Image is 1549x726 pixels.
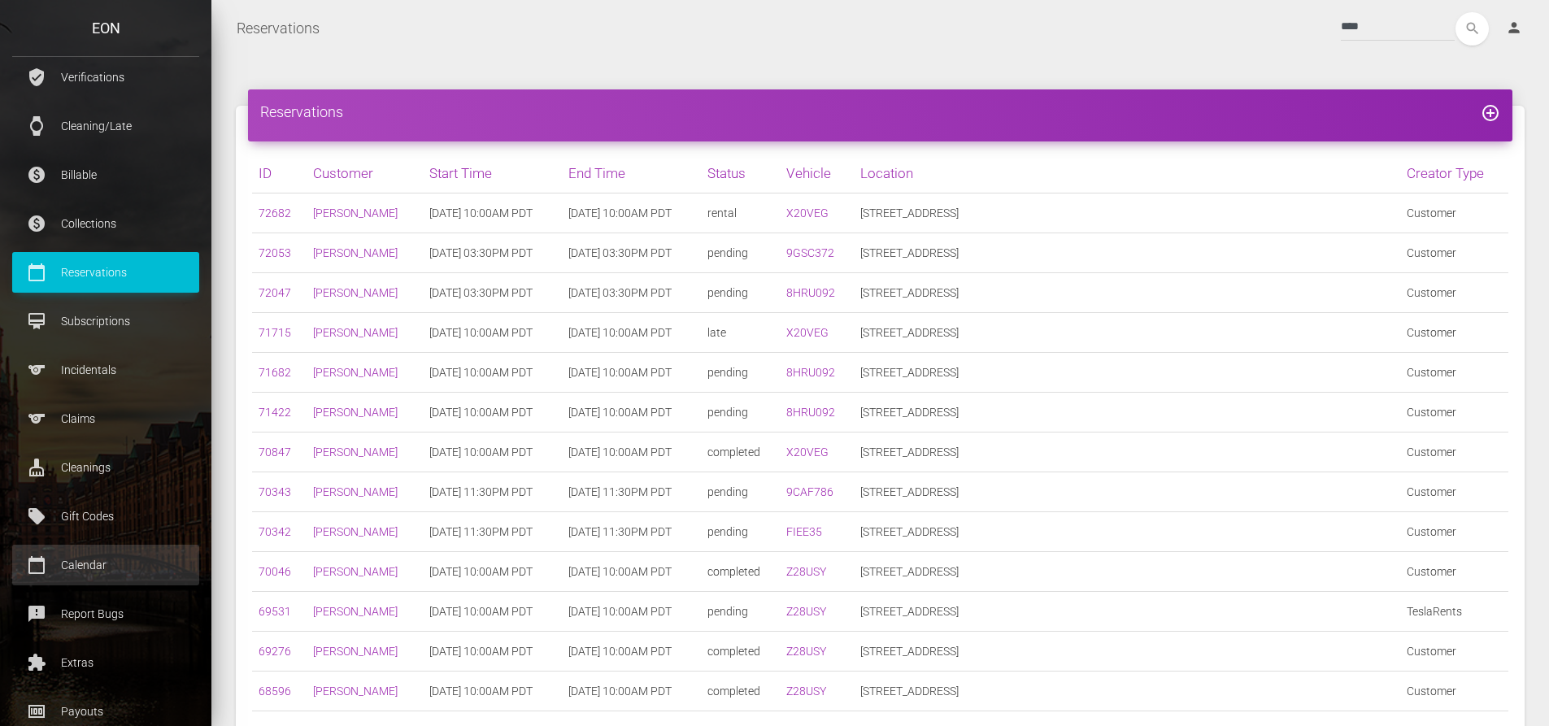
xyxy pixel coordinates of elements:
[854,552,1400,592] td: [STREET_ADDRESS]
[313,326,398,339] a: [PERSON_NAME]
[562,672,701,711] td: [DATE] 10:00AM PDT
[12,252,199,293] a: calendar_today Reservations
[259,206,291,220] a: 72682
[701,393,780,433] td: pending
[423,313,562,353] td: [DATE] 10:00AM PDT
[786,206,829,220] a: X20VEG
[854,273,1400,313] td: [STREET_ADDRESS]
[313,685,398,698] a: [PERSON_NAME]
[854,154,1400,193] th: Location
[12,593,199,634] a: feedback Report Bugs
[313,525,398,538] a: [PERSON_NAME]
[786,605,826,618] a: Z28USY
[562,353,701,393] td: [DATE] 10:00AM PDT
[701,433,780,472] td: completed
[24,553,187,577] p: Calendar
[12,106,199,146] a: watch Cleaning/Late
[562,233,701,273] td: [DATE] 03:30PM PDT
[854,313,1400,353] td: [STREET_ADDRESS]
[701,672,780,711] td: completed
[423,552,562,592] td: [DATE] 10:00AM PDT
[1400,154,1508,193] th: Creator Type
[1400,672,1508,711] td: Customer
[12,496,199,537] a: local_offer Gift Codes
[423,393,562,433] td: [DATE] 10:00AM PDT
[24,358,187,382] p: Incidentals
[12,301,199,341] a: card_membership Subscriptions
[562,313,701,353] td: [DATE] 10:00AM PDT
[423,353,562,393] td: [DATE] 10:00AM PDT
[1494,12,1537,45] a: person
[313,406,398,419] a: [PERSON_NAME]
[12,642,199,683] a: extension Extras
[562,592,701,632] td: [DATE] 10:00AM PDT
[313,206,398,220] a: [PERSON_NAME]
[854,472,1400,512] td: [STREET_ADDRESS]
[423,632,562,672] td: [DATE] 10:00AM PDT
[259,446,291,459] a: 70847
[1455,12,1489,46] i: search
[701,154,780,193] th: Status
[562,154,701,193] th: End Time
[701,552,780,592] td: completed
[786,446,829,459] a: X20VEG
[854,193,1400,233] td: [STREET_ADDRESS]
[259,326,291,339] a: 71715
[854,592,1400,632] td: [STREET_ADDRESS]
[259,685,291,698] a: 68596
[1400,632,1508,672] td: Customer
[562,512,701,552] td: [DATE] 11:30PM PDT
[313,246,398,259] a: [PERSON_NAME]
[24,650,187,675] p: Extras
[259,246,291,259] a: 72053
[313,286,398,299] a: [PERSON_NAME]
[423,193,562,233] td: [DATE] 10:00AM PDT
[701,592,780,632] td: pending
[12,350,199,390] a: sports Incidentals
[237,8,320,49] a: Reservations
[24,163,187,187] p: Billable
[854,672,1400,711] td: [STREET_ADDRESS]
[313,565,398,578] a: [PERSON_NAME]
[1400,273,1508,313] td: Customer
[260,102,1500,122] h4: Reservations
[259,565,291,578] a: 70046
[701,193,780,233] td: rental
[854,433,1400,472] td: [STREET_ADDRESS]
[1400,233,1508,273] td: Customer
[12,154,199,195] a: paid Billable
[423,433,562,472] td: [DATE] 10:00AM PDT
[562,273,701,313] td: [DATE] 03:30PM PDT
[701,353,780,393] td: pending
[259,286,291,299] a: 72047
[562,393,701,433] td: [DATE] 10:00AM PDT
[12,398,199,439] a: sports Claims
[854,233,1400,273] td: [STREET_ADDRESS]
[259,366,291,379] a: 71682
[12,57,199,98] a: verified_user Verifications
[307,154,423,193] th: Customer
[24,65,187,89] p: Verifications
[786,406,835,419] a: 8HRU092
[786,525,822,538] a: FIEE35
[1400,512,1508,552] td: Customer
[786,366,835,379] a: 8HRU092
[24,114,187,138] p: Cleaning/Late
[12,447,199,488] a: cleaning_services Cleanings
[1400,433,1508,472] td: Customer
[24,211,187,236] p: Collections
[854,512,1400,552] td: [STREET_ADDRESS]
[259,605,291,618] a: 69531
[423,512,562,552] td: [DATE] 11:30PM PDT
[1400,193,1508,233] td: Customer
[701,472,780,512] td: pending
[423,592,562,632] td: [DATE] 10:00AM PDT
[701,313,780,353] td: late
[562,472,701,512] td: [DATE] 11:30PM PDT
[12,545,199,585] a: calendar_today Calendar
[1506,20,1522,36] i: person
[562,632,701,672] td: [DATE] 10:00AM PDT
[423,233,562,273] td: [DATE] 03:30PM PDT
[24,455,187,480] p: Cleanings
[854,353,1400,393] td: [STREET_ADDRESS]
